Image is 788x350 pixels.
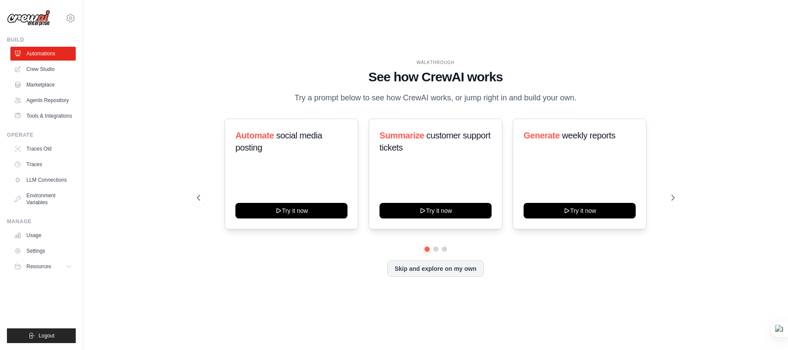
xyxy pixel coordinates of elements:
[524,131,560,140] span: Generate
[10,78,76,92] a: Marketplace
[10,93,76,107] a: Agents Repository
[7,218,76,225] div: Manage
[197,59,675,66] div: WALKTHROUGH
[10,47,76,61] a: Automations
[7,36,76,43] div: Build
[10,157,76,171] a: Traces
[10,173,76,187] a: LLM Connections
[39,332,55,339] span: Logout
[235,131,322,152] span: social media posting
[26,263,51,270] span: Resources
[197,69,675,85] h1: See how CrewAI works
[290,92,581,104] p: Try a prompt below to see how CrewAI works, or jump right in and build your own.
[10,142,76,156] a: Traces Old
[7,328,76,343] button: Logout
[235,203,347,218] button: Try it now
[235,131,274,140] span: Automate
[7,132,76,138] div: Operate
[10,62,76,76] a: Crew Studio
[7,10,50,26] img: Logo
[380,131,424,140] span: Summarize
[380,131,490,152] span: customer support tickets
[380,203,492,218] button: Try it now
[562,131,615,140] span: weekly reports
[10,260,76,273] button: Resources
[10,189,76,209] a: Environment Variables
[387,260,484,277] button: Skip and explore on my own
[10,109,76,123] a: Tools & Integrations
[10,228,76,242] a: Usage
[10,244,76,258] a: Settings
[524,203,636,218] button: Try it now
